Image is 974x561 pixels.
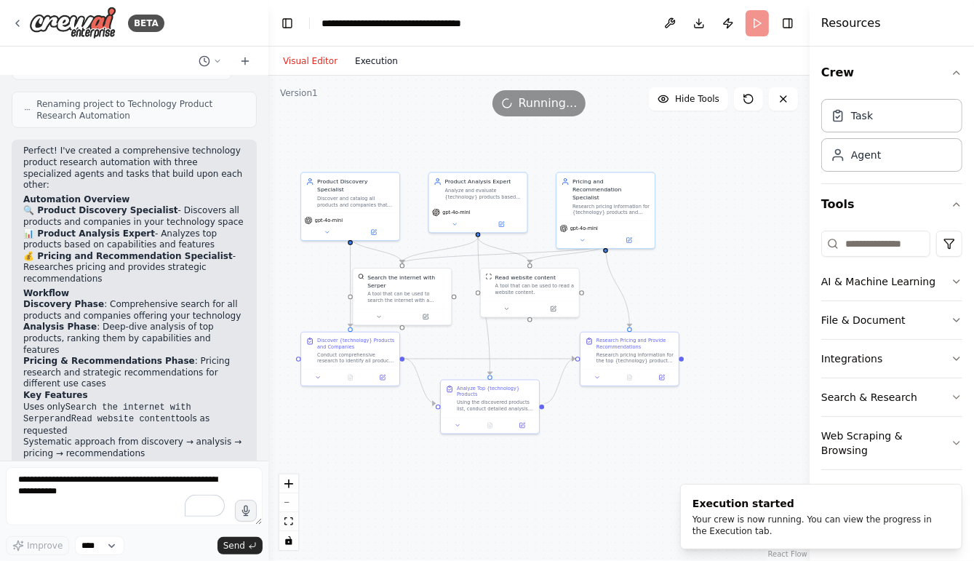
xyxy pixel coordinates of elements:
[519,95,578,112] span: Running...
[821,225,962,482] div: Tools
[128,15,164,32] div: BETA
[369,373,396,382] button: Open in side panel
[23,194,129,204] strong: Automation Overview
[279,474,298,493] button: zoom in
[23,228,155,239] strong: 📊 Product Analysis Expert
[279,493,298,512] button: zoom out
[23,322,97,332] strong: Analysis Phase
[440,380,540,434] div: Analyze Top {technology} ProductsUsing the discovered products list, conduct detailed analysis of...
[279,531,298,550] button: toggle interactivity
[367,291,447,304] div: A tool that can be used to search the internet with a search_query. Supports different search typ...
[36,98,244,122] span: Renaming project to Technology Product Research Automation
[570,225,598,231] span: gpt-4o-mini
[675,93,719,105] span: Hide Tools
[403,312,448,322] button: Open in side panel
[572,178,650,202] div: Pricing and Recommendation Specialist
[580,332,679,386] div: Research Pricing and Provide RecommendationsResearch pricing information for the top {technology}...
[351,228,396,237] button: Open in side panel
[23,205,178,215] strong: 🔍 Product Discovery Specialist
[648,373,676,382] button: Open in side panel
[821,15,881,32] h4: Resources
[821,417,962,469] button: Web Scraping & Browsing
[71,414,176,424] code: Read website content
[445,187,522,200] div: Analyze and evaluate {technology} products based on capabilities, features, and performance to id...
[692,514,944,537] div: Your crew is now running. You can view the progress in the Execution tab.
[457,385,534,398] div: Analyze Top {technology} Products
[572,203,650,216] div: Research pricing information for {technology} products and provide strategic recommendations base...
[531,304,576,314] button: Open in side panel
[607,236,652,245] button: Open in side panel
[23,299,245,322] li: : Comprehensive search for all products and companies offering your technology
[692,496,944,511] div: Execution started
[27,540,63,552] span: Improve
[473,421,506,430] button: No output available
[612,373,646,382] button: No output available
[23,402,245,437] li: Uses only and tools as requested
[457,399,534,413] div: Using the discovered products list, conduct detailed analysis of the top {technology} solutions b...
[317,337,394,350] div: Discover {technology} Products and Companies
[596,337,674,350] div: Research Pricing and Provide Recommendations
[6,467,263,525] textarea: To enrich screen reader interactions, please activate Accessibility in Grammarly extension settings
[480,268,580,318] div: ScrapeWebsiteToolRead website contentA tool that can be used to read a website content.
[317,351,394,365] div: Conduct comprehensive research to identify all products and companies that provide {technology} s...
[223,540,245,552] span: Send
[317,195,394,208] div: Discover and catalog all products and companies that provide {technology} solutions, creating a c...
[649,87,728,111] button: Hide Tools
[486,274,492,280] img: ScrapeWebsiteTool
[193,52,228,70] button: Switch to previous chat
[23,402,191,425] code: Search the internet with Serper
[821,52,962,93] button: Crew
[596,351,674,365] div: Research pricing information for the top {technology} products identified in the analysis. Visit ...
[358,274,364,280] img: SerperDevTool
[6,536,69,555] button: Improve
[404,355,575,363] g: Edge from 29f79a9b-2cce-4a11-a616-40d355069c00 to 63b9d9c3-4d86-4c66-8d97-1b07b06094a7
[479,220,524,229] button: Open in side panel
[602,244,634,327] g: Edge from 11d78d60-d558-441c-8673-0685f1a4280a to 63b9d9c3-4d86-4c66-8d97-1b07b06094a7
[346,236,406,263] g: Edge from bc71095e-e81a-40f4-abd9-2ee635a79a5f to c80d644f-713c-4f64-bc66-a0d7b347a7b9
[556,172,655,249] div: Pricing and Recommendation SpecialistResearch pricing information for {technology} products and p...
[851,148,881,162] div: Agent
[23,205,245,285] p: - Discovers all products and companies in your technology space - Analyzes top products based on ...
[526,244,610,263] g: Edge from 11d78d60-d558-441c-8673-0685f1a4280a to 523d8534-3a33-4d64-b2bd-c05f02de7c2d
[821,340,962,378] button: Integrations
[217,537,263,554] button: Send
[23,288,69,298] strong: Workflow
[544,355,575,407] g: Edge from 54597359-be35-4919-9870-0e992ff185fc to 63b9d9c3-4d86-4c66-8d97-1b07b06094a7
[23,322,245,356] li: : Deep-dive analysis of top products, ranking them by capabilities and features
[508,421,536,430] button: Open in side panel
[300,172,400,241] div: Product Discovery SpecialistDiscover and catalog all products and companies that provide {technol...
[235,500,257,522] button: Click to speak your automation idea
[23,390,88,400] strong: Key Features
[279,512,298,531] button: fit view
[277,13,298,33] button: Hide left sidebar
[428,172,528,233] div: Product Analysis ExpertAnalyze and evaluate {technology} products based on capabilities, features...
[495,283,575,296] div: A tool that can be used to read a website content.
[404,355,435,407] g: Edge from 29f79a9b-2cce-4a11-a616-40d355069c00 to 54597359-be35-4919-9870-0e992ff185fc
[346,52,407,70] button: Execution
[274,52,346,70] button: Visual Editor
[23,356,245,390] li: : Pricing research and strategic recommendations for different use cases
[23,299,104,309] strong: Discovery Phase
[322,16,485,31] nav: breadcrumb
[23,437,245,459] li: Systematic approach from discovery → analysis → pricing → recommendations
[346,236,354,327] g: Edge from bc71095e-e81a-40f4-abd9-2ee635a79a5f to 29f79a9b-2cce-4a11-a616-40d355069c00
[821,184,962,225] button: Tools
[821,378,962,416] button: Search & Research
[778,13,798,33] button: Hide right sidebar
[23,356,195,366] strong: Pricing & Recommendations Phase
[495,274,556,282] div: Read website content
[398,244,610,263] g: Edge from 11d78d60-d558-441c-8673-0685f1a4280a to c80d644f-713c-4f64-bc66-a0d7b347a7b9
[821,93,962,183] div: Crew
[445,178,522,186] div: Product Analysis Expert
[280,87,318,99] div: Version 1
[367,274,447,290] div: Search the internet with Serper
[398,236,482,263] g: Edge from f4bcf3b3-38da-4092-b112-793584e57534 to c80d644f-713c-4f64-bc66-a0d7b347a7b9
[821,263,962,301] button: AI & Machine Learning
[233,52,257,70] button: Start a new chat
[821,301,962,339] button: File & Document
[333,373,367,382] button: No output available
[315,217,343,223] span: gpt-4o-mini
[23,146,245,191] p: Perfect! I've created a comprehensive technology product research automation with three specializ...
[442,209,470,215] span: gpt-4o-mini
[29,7,116,39] img: Logo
